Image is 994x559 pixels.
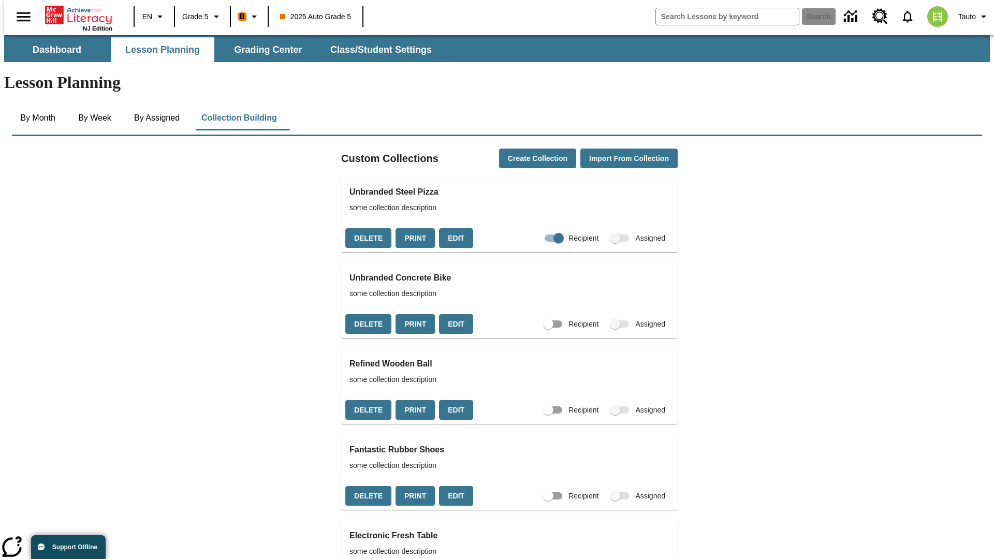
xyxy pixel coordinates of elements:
[349,546,669,557] span: some collection description
[83,25,112,32] span: NJ Edition
[182,11,209,22] span: Grade 5
[193,106,285,130] button: Collection Building
[4,37,441,62] div: SubNavbar
[330,44,432,56] span: Class/Student Settings
[635,233,665,244] span: Assigned
[8,2,39,32] button: Open side menu
[349,460,669,471] span: some collection description
[52,543,97,551] span: Support Offline
[4,35,990,62] div: SubNavbar
[349,185,669,199] h3: Unbranded Steel Pizza
[954,7,994,26] button: Profile/Settings
[45,4,112,32] div: Home
[921,3,954,30] button: Select a new avatar
[927,6,948,27] img: avatar image
[45,5,112,25] a: Home
[580,149,678,169] button: Import from Collection
[656,8,799,25] input: search field
[568,405,598,416] span: Recipient
[111,37,214,62] button: Lesson Planning
[349,202,669,213] span: some collection description
[126,106,188,130] button: By Assigned
[349,528,669,543] h3: Electronic Fresh Table
[5,37,109,62] button: Dashboard
[349,271,669,285] h3: Unbranded Concrete Bike
[958,11,976,22] span: Tauto
[396,486,435,506] button: Print, will open in a new window
[349,357,669,371] h3: Refined Wooden Ball
[396,228,435,248] button: Print, will open in a new window
[349,288,669,299] span: some collection description
[635,491,665,502] span: Assigned
[280,11,352,22] span: 2025 Auto Grade 5
[439,314,473,334] button: Edit
[341,150,438,167] h2: Custom Collections
[866,3,894,31] a: Resource Center, Will open in new tab
[396,400,435,420] button: Print, will open in a new window
[568,233,598,244] span: Recipient
[345,228,391,248] button: Delete
[439,228,473,248] button: Edit
[439,486,473,506] button: Edit
[234,7,265,26] button: Boost Class color is orange. Change class color
[4,73,990,92] h1: Lesson Planning
[125,44,200,56] span: Lesson Planning
[349,374,669,385] span: some collection description
[178,7,227,26] button: Grade: Grade 5, Select a grade
[216,37,320,62] button: Grading Center
[635,405,665,416] span: Assigned
[568,319,598,330] span: Recipient
[234,44,302,56] span: Grading Center
[568,491,598,502] span: Recipient
[322,37,440,62] button: Class/Student Settings
[33,44,81,56] span: Dashboard
[12,106,64,130] button: By Month
[345,314,391,334] button: Delete
[69,106,121,130] button: By Week
[635,319,665,330] span: Assigned
[894,3,921,30] a: Notifications
[345,400,391,420] button: Delete
[31,535,106,559] button: Support Offline
[396,314,435,334] button: Print, will open in a new window
[240,10,245,23] span: B
[349,443,669,457] h3: Fantastic Rubber Shoes
[838,3,866,31] a: Data Center
[499,149,576,169] button: Create Collection
[439,400,473,420] button: Edit
[345,486,391,506] button: Delete
[142,11,152,22] span: EN
[138,7,171,26] button: Language: EN, Select a language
